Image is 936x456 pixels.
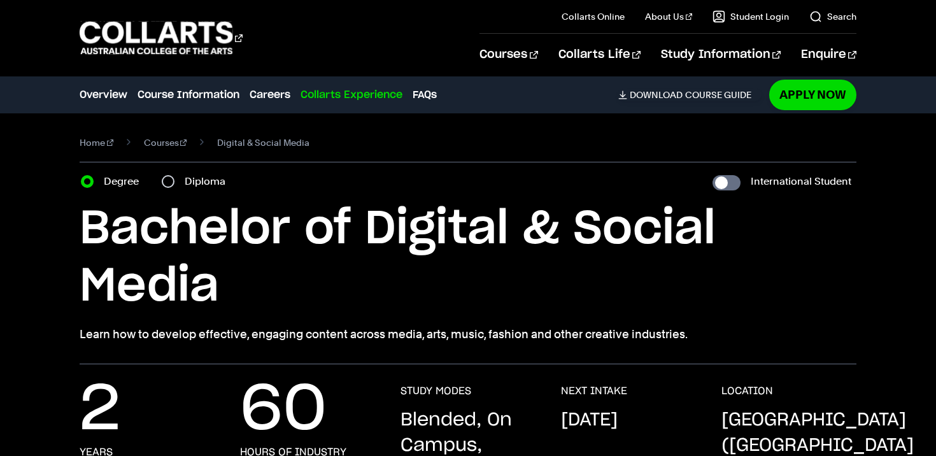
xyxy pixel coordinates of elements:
p: Learn how to develop effective, engaging content across media, arts, music, fashion and other cre... [80,325,856,343]
a: Search [809,10,856,23]
label: International Student [751,173,851,190]
h3: STUDY MODES [401,385,471,397]
p: 60 [240,385,327,436]
a: FAQs [413,87,437,103]
a: DownloadCourse Guide [618,89,762,101]
p: 2 [80,385,120,436]
label: Diploma [185,173,233,190]
a: Overview [80,87,127,103]
label: Degree [104,173,146,190]
a: Collarts Life [558,34,641,76]
h3: NEXT INTAKE [561,385,627,397]
a: Home [80,134,113,152]
a: Enquire [801,34,856,76]
span: Digital & Social Media [217,134,309,152]
a: Student Login [713,10,789,23]
a: Courses [479,34,537,76]
a: Study Information [661,34,781,76]
a: About Us [645,10,692,23]
a: Courses [144,134,187,152]
h3: LOCATION [721,385,773,397]
div: Go to homepage [80,20,243,56]
a: Collarts Experience [301,87,402,103]
a: Collarts Online [562,10,625,23]
h1: Bachelor of Digital & Social Media [80,201,856,315]
p: [DATE] [561,408,618,433]
span: Download [630,89,683,101]
a: Careers [250,87,290,103]
a: Course Information [138,87,239,103]
a: Apply Now [769,80,856,110]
